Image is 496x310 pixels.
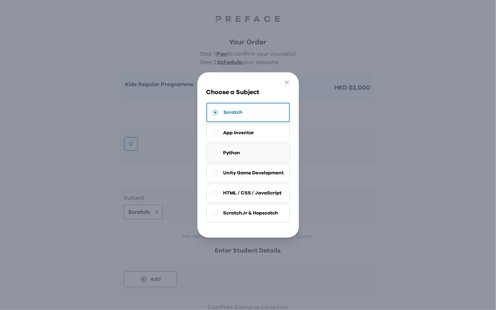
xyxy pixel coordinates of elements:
button: HTML / CSS / JavaScript [206,184,290,202]
button: App Inventor [206,124,290,142]
button: Scratch [206,103,290,122]
h3: Choose a Subject [206,88,290,97]
button: Unity Game Development [206,164,290,182]
span: HTML / CSS / JavaScript [223,190,282,197]
span: App Inventor [223,129,254,136]
span: Unity Game Development [223,170,284,176]
span: Python [223,149,240,156]
button: Python [206,144,290,162]
span: ScratchJr & Hopscotch [223,210,278,217]
button: ScratchJr & Hopscotch [206,204,290,222]
span: Scratch [224,109,243,116]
